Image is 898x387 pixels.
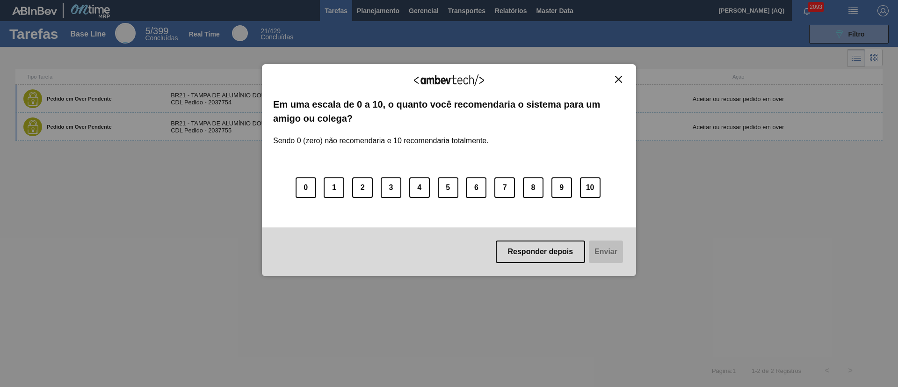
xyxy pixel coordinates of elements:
[494,177,515,198] button: 7
[352,177,373,198] button: 2
[381,177,401,198] button: 3
[409,177,430,198] button: 4
[551,177,572,198] button: 9
[612,75,625,83] button: Close
[273,125,489,145] label: Sendo 0 (zero) não recomendaria e 10 recomendaria totalmente.
[580,177,601,198] button: 10
[496,241,586,263] button: Responder depois
[324,177,344,198] button: 1
[438,177,458,198] button: 5
[523,177,543,198] button: 8
[615,76,622,83] img: Close
[296,177,316,198] button: 0
[414,74,484,86] img: Logo Ambevtech
[466,177,486,198] button: 6
[273,97,625,126] label: Em uma escala de 0 a 10, o quanto você recomendaria o sistema para um amigo ou colega?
